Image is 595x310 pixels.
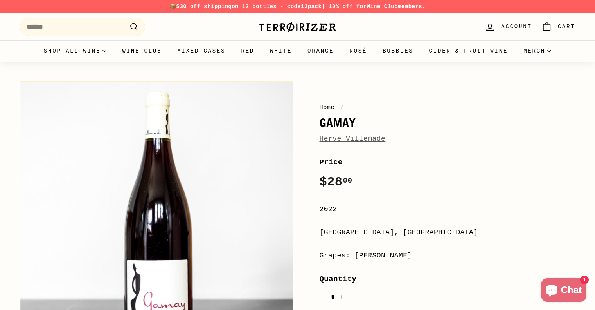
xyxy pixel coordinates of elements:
h1: Gamay [320,116,575,129]
a: Bubbles [375,40,421,62]
div: Primary [4,40,591,62]
sup: 00 [343,176,352,185]
a: Rosé [342,40,375,62]
div: [GEOGRAPHIC_DATA], [GEOGRAPHIC_DATA] [320,227,575,238]
a: Cart [537,15,580,38]
span: $28 [320,175,352,189]
p: 📦 on 12 bottles - code | 10% off for members. [20,2,575,11]
span: Account [501,22,532,31]
label: Price [320,156,575,168]
div: Grapes: [PERSON_NAME] [320,250,575,261]
button: Reduce item quantity by one [320,289,331,305]
summary: Shop all wine [36,40,115,62]
span: / [338,104,346,111]
nav: breadcrumbs [320,103,575,112]
span: $30 off shipping [176,4,232,10]
div: 2022 [320,204,575,215]
a: Wine Club [367,4,398,10]
a: Herve Villemade [320,135,386,143]
button: Increase item quantity by one [335,289,347,305]
span: Cart [558,22,575,31]
inbox-online-store-chat: Shopify online store chat [539,278,589,304]
a: Orange [300,40,342,62]
a: Red [233,40,262,62]
strong: 12pack [301,4,322,10]
summary: Merch [516,40,559,62]
a: Mixed Cases [169,40,233,62]
a: Wine Club [114,40,169,62]
label: Quantity [320,273,575,285]
a: Cider & Fruit Wine [421,40,516,62]
a: Home [320,104,335,111]
input: quantity [320,289,347,305]
a: Account [480,15,536,38]
a: White [262,40,300,62]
